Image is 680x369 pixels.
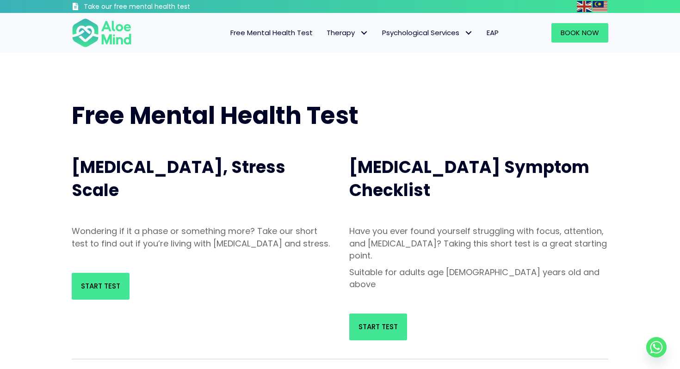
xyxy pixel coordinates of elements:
[357,26,371,40] span: Therapy: submenu
[223,23,320,43] a: Free Mental Health Test
[577,1,593,12] a: English
[593,1,607,12] img: ms
[72,98,359,132] span: Free Mental Health Test
[72,155,285,202] span: [MEDICAL_DATA], Stress Scale
[349,225,608,261] p: Have you ever found yourself struggling with focus, attention, and [MEDICAL_DATA]? Taking this sh...
[72,273,130,300] a: Start Test
[646,337,667,357] a: Whatsapp
[349,155,589,202] span: [MEDICAL_DATA] Symptom Checklist
[359,322,398,332] span: Start Test
[144,23,506,43] nav: Menu
[230,28,313,37] span: Free Mental Health Test
[320,23,375,43] a: TherapyTherapy: submenu
[551,23,608,43] a: Book Now
[72,18,132,48] img: Aloe mind Logo
[349,314,407,340] a: Start Test
[561,28,599,37] span: Book Now
[577,1,592,12] img: en
[462,26,475,40] span: Psychological Services: submenu
[81,281,120,291] span: Start Test
[349,266,608,290] p: Suitable for adults age [DEMOGRAPHIC_DATA] years old and above
[375,23,480,43] a: Psychological ServicesPsychological Services: submenu
[480,23,506,43] a: EAP
[487,28,499,37] span: EAP
[382,28,473,37] span: Psychological Services
[72,225,331,249] p: Wondering if it a phase or something more? Take our short test to find out if you’re living with ...
[327,28,368,37] span: Therapy
[84,2,240,12] h3: Take our free mental health test
[72,2,240,13] a: Take our free mental health test
[593,1,608,12] a: Malay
